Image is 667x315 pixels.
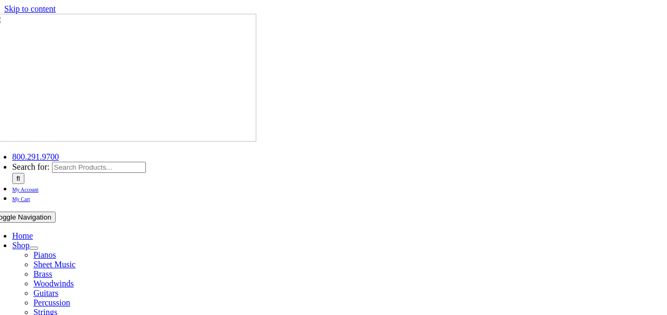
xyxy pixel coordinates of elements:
a: My Cart [12,194,30,203]
a: Shop [12,241,30,250]
a: 800.291.9700 [12,152,59,161]
button: Open submenu of Shop [30,247,38,250]
a: Brass [33,269,53,278]
a: Sheet Music [33,260,76,269]
span: My Cart [12,196,30,202]
input: Search Products... [52,162,146,173]
span: Search for: [12,162,50,171]
a: Percussion [33,298,70,307]
a: Skip to content [4,4,56,13]
span: My Account [12,187,39,192]
a: Pianos [33,250,56,259]
a: Guitars [33,288,58,297]
a: Home [12,231,33,240]
a: My Account [12,184,39,193]
input: Search [12,173,24,184]
a: Woodwinds [33,279,74,288]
